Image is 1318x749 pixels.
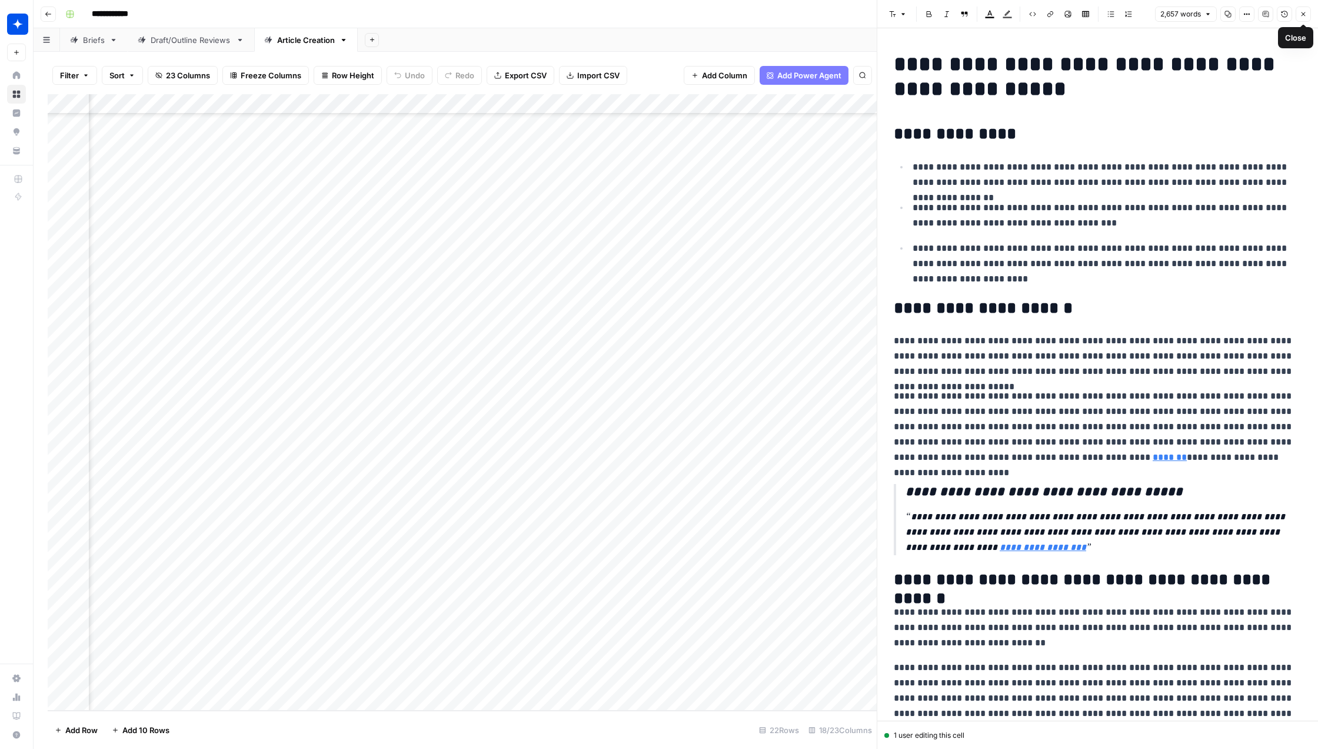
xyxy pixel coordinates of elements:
button: 23 Columns [148,66,218,85]
div: 22 Rows [754,721,804,740]
span: Export CSV [505,69,547,81]
span: 23 Columns [166,69,210,81]
div: 1 user editing this cell [884,730,1311,741]
button: Help + Support [7,725,26,744]
button: 2,657 words [1155,6,1217,22]
button: Workspace: Wiz [7,9,26,39]
button: Row Height [314,66,382,85]
span: Filter [60,69,79,81]
button: Export CSV [487,66,554,85]
span: Add 10 Rows [122,724,169,736]
button: Import CSV [559,66,627,85]
button: Freeze Columns [222,66,309,85]
a: Home [7,66,26,85]
span: Undo [405,69,425,81]
span: Freeze Columns [241,69,301,81]
span: Sort [109,69,125,81]
div: Draft/Outline Reviews [151,34,231,46]
button: Undo [387,66,432,85]
a: Insights [7,104,26,122]
a: Settings [7,669,26,688]
span: Add Power Agent [777,69,841,81]
span: 2,657 words [1160,9,1201,19]
button: Add Power Agent [760,66,848,85]
a: Article Creation [254,28,358,52]
button: Add Row [48,721,105,740]
a: Usage [7,688,26,707]
a: Draft/Outline Reviews [128,28,254,52]
div: Article Creation [277,34,335,46]
button: Add Column [684,66,755,85]
img: Wiz Logo [7,14,28,35]
button: Redo [437,66,482,85]
div: Briefs [83,34,105,46]
span: Row Height [332,69,374,81]
span: Redo [455,69,474,81]
a: Briefs [60,28,128,52]
div: 18/23 Columns [804,721,877,740]
button: Sort [102,66,143,85]
a: Opportunities [7,122,26,141]
button: Add 10 Rows [105,721,177,740]
span: Add Column [702,69,747,81]
a: Your Data [7,141,26,160]
span: Import CSV [577,69,620,81]
a: Browse [7,85,26,104]
button: Filter [52,66,97,85]
a: Learning Hub [7,707,26,725]
span: Add Row [65,724,98,736]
